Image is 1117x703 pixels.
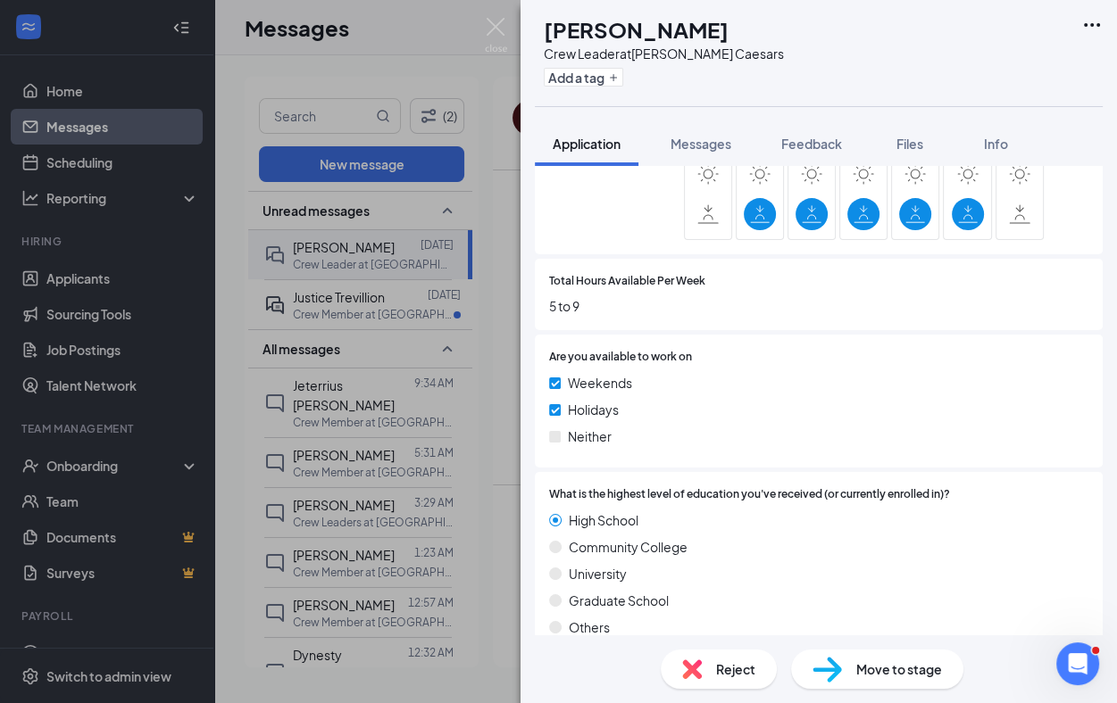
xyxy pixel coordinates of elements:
span: Total Hours Available Per Week [549,273,705,290]
button: PlusAdd a tag [544,68,623,87]
h1: [PERSON_NAME] [544,14,729,45]
span: Are you available to work on [549,349,692,366]
span: Move to stage [856,659,942,679]
span: Community College [569,537,688,557]
span: High School [569,510,638,530]
span: What is the highest level of education you've received (or currently enrolled in)? [549,486,950,503]
svg: Ellipses [1081,14,1103,36]
span: Graduate School [569,591,669,610]
span: Others [569,617,610,637]
span: Messages [671,136,731,152]
span: Feedback [781,136,842,152]
div: Crew Leader at [PERSON_NAME] Caesars [544,45,784,62]
span: Files [896,136,923,152]
span: Reject [716,659,755,679]
svg: Plus [608,72,619,83]
span: University [569,564,627,583]
span: Weekends [568,373,632,393]
span: Holidays [568,400,619,419]
span: Neither [568,426,612,446]
span: Info [984,136,1008,152]
iframe: Intercom live chat [1056,642,1099,685]
span: 5 to 9 [549,296,1088,316]
span: Application [553,136,621,152]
